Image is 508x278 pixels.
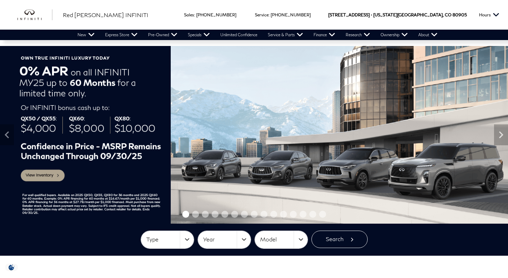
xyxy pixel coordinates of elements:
span: Go to slide 3 [202,211,209,218]
span: Go to slide 4 [212,211,219,218]
a: Red [PERSON_NAME] INFINITI [63,11,148,19]
span: Type [146,234,180,245]
span: : [268,12,270,17]
span: Go to slide 11 [280,211,287,218]
nav: Main Navigation [72,30,443,40]
span: Go to slide 8 [251,211,258,218]
a: Finance [308,30,340,40]
a: New [72,30,100,40]
span: Go to slide 14 [309,211,316,218]
span: Year [203,234,237,245]
img: INFINITI [17,9,52,21]
span: : [194,12,195,17]
span: Go to slide 2 [192,211,199,218]
section: Click to Open Cookie Consent Modal [3,264,20,271]
span: Go to slide 6 [231,211,238,218]
img: Opt-Out Icon [3,264,20,271]
a: Express Store [100,30,143,40]
button: Year [198,231,251,248]
a: Ownership [375,30,413,40]
span: Go to slide 1 [182,211,189,218]
a: Specials [183,30,215,40]
button: Model [255,231,308,248]
a: [STREET_ADDRESS] • [US_STATE][GEOGRAPHIC_DATA], CO 80905 [328,12,467,17]
span: Go to slide 5 [221,211,228,218]
a: infiniti [17,9,52,21]
a: About [413,30,443,40]
span: Go to slide 12 [290,211,297,218]
button: Type [141,231,194,248]
a: Unlimited Confidence [215,30,263,40]
span: Go to slide 15 [319,211,326,218]
span: Sales [184,12,194,17]
span: Go to slide 13 [300,211,307,218]
span: Red [PERSON_NAME] INFINITI [63,11,148,18]
a: Research [340,30,375,40]
a: Pre-Owned [143,30,183,40]
button: Search [311,231,368,248]
span: Go to slide 9 [260,211,267,218]
span: Go to slide 7 [241,211,248,218]
span: Model [260,234,294,245]
a: [PHONE_NUMBER] [271,12,311,17]
a: Service & Parts [263,30,308,40]
span: Go to slide 10 [270,211,277,218]
div: Next [494,124,508,145]
a: [PHONE_NUMBER] [196,12,236,17]
span: Service [255,12,268,17]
